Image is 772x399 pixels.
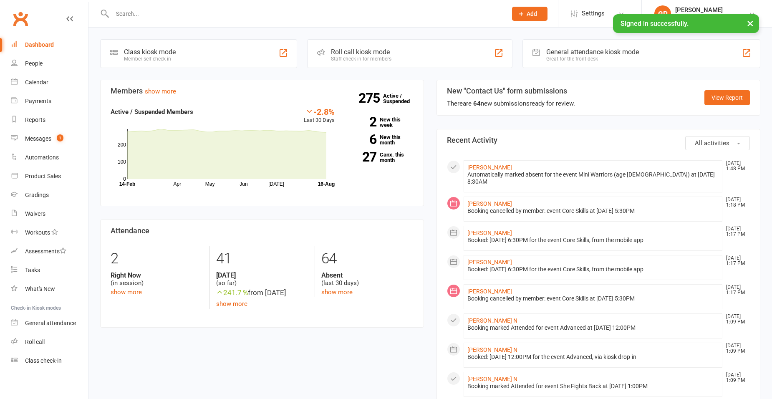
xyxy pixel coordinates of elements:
a: show more [111,288,142,296]
div: Member self check-in [124,56,176,62]
button: Add [512,7,547,21]
strong: 6 [347,133,376,146]
div: Booking cancelled by member: event Core Skills at [DATE] 5:30PM [467,207,719,215]
a: 275Active / Suspended [383,87,420,110]
span: Signed in successfully. [621,20,689,28]
span: Add [527,10,537,17]
div: 64 [321,246,414,271]
div: Booked: [DATE] 6:30PM for the event Core Skills, from the mobile app [467,237,719,244]
a: [PERSON_NAME] N [467,376,517,382]
time: [DATE] 1:17 PM [722,226,749,237]
a: Payments [11,92,88,111]
a: Gradings [11,186,88,205]
div: What's New [25,285,55,292]
button: All activities [685,136,750,150]
div: Gradings [25,192,49,198]
div: Automations [25,154,59,161]
a: [PERSON_NAME] [467,164,512,171]
a: show more [145,88,176,95]
time: [DATE] 1:17 PM [722,285,749,295]
div: Automatically marked absent for the event Mini Warriors (age [DEMOGRAPHIC_DATA]) at [DATE] 8:30AM [467,171,719,185]
time: [DATE] 1:48 PM [722,161,749,172]
a: What's New [11,280,88,298]
div: Class kiosk mode [124,48,176,56]
a: show more [216,300,247,308]
div: Workouts [25,229,50,236]
time: [DATE] 1:09 PM [722,372,749,383]
a: Clubworx [10,8,31,29]
a: [PERSON_NAME] N [467,346,517,353]
div: People [25,60,43,67]
h3: New "Contact Us" form submissions [447,87,575,95]
a: Dashboard [11,35,88,54]
a: [PERSON_NAME] [467,259,512,265]
div: Class check-in [25,357,62,364]
strong: 27 [347,151,376,163]
div: General attendance [25,320,76,326]
strong: Right Now [111,271,203,279]
input: Search... [110,8,501,20]
a: show more [321,288,353,296]
a: [PERSON_NAME] [467,200,512,207]
span: Settings [582,4,605,23]
a: 27Canx. this month [347,152,414,163]
div: (so far) [216,271,308,287]
strong: Active / Suspended Members [111,108,193,116]
a: Class kiosk mode [11,351,88,370]
h3: Attendance [111,227,414,235]
a: People [11,54,88,73]
a: 6New this month [347,134,414,145]
a: View Report [704,90,750,105]
div: [PERSON_NAME] [675,6,749,14]
div: GP [654,5,671,22]
div: Roll call kiosk mode [331,48,391,56]
div: -2.8% [304,107,335,116]
div: Last 30 Days [304,107,335,125]
div: 41 [216,246,308,271]
time: [DATE] 1:09 PM [722,343,749,354]
div: Booking cancelled by member: event Core Skills at [DATE] 5:30PM [467,295,719,302]
a: [PERSON_NAME] [467,288,512,295]
a: Automations [11,148,88,167]
a: Waivers [11,205,88,223]
a: Assessments [11,242,88,261]
div: Booking marked Attended for event She Fights Back at [DATE] 1:00PM [467,383,719,390]
div: Krav Maga Defence Institute [675,14,749,21]
a: [PERSON_NAME] [467,230,512,236]
div: Reports [25,116,45,123]
a: Calendar [11,73,88,92]
div: (in session) [111,271,203,287]
div: Payments [25,98,51,104]
div: Booking marked Attended for event Advanced at [DATE] 12:00PM [467,324,719,331]
a: Reports [11,111,88,129]
a: Workouts [11,223,88,242]
div: Staff check-in for members [331,56,391,62]
time: [DATE] 1:09 PM [722,314,749,325]
span: 241.7 % [216,288,248,297]
div: General attendance kiosk mode [546,48,639,56]
div: 2 [111,246,203,271]
div: Assessments [25,248,66,255]
div: There are new submissions ready for review. [447,98,575,109]
strong: 275 [358,92,383,104]
strong: [DATE] [216,271,308,279]
div: Booked: [DATE] 6:30PM for the event Core Skills, from the mobile app [467,266,719,273]
a: [PERSON_NAME] N [467,317,517,324]
div: Messages [25,135,51,142]
div: Tasks [25,267,40,273]
a: Roll call [11,333,88,351]
time: [DATE] 1:18 PM [722,197,749,208]
h3: Recent Activity [447,136,750,144]
time: [DATE] 1:17 PM [722,255,749,266]
strong: Absent [321,271,414,279]
div: Booked: [DATE] 12:00PM for the event Advanced, via kiosk drop-in [467,354,719,361]
div: from [DATE] [216,287,308,298]
button: × [743,14,758,32]
div: Roll call [25,338,45,345]
a: Messages 1 [11,129,88,148]
span: All activities [695,139,729,147]
div: Product Sales [25,173,61,179]
a: Product Sales [11,167,88,186]
a: Tasks [11,261,88,280]
a: 2New this week [347,117,414,128]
